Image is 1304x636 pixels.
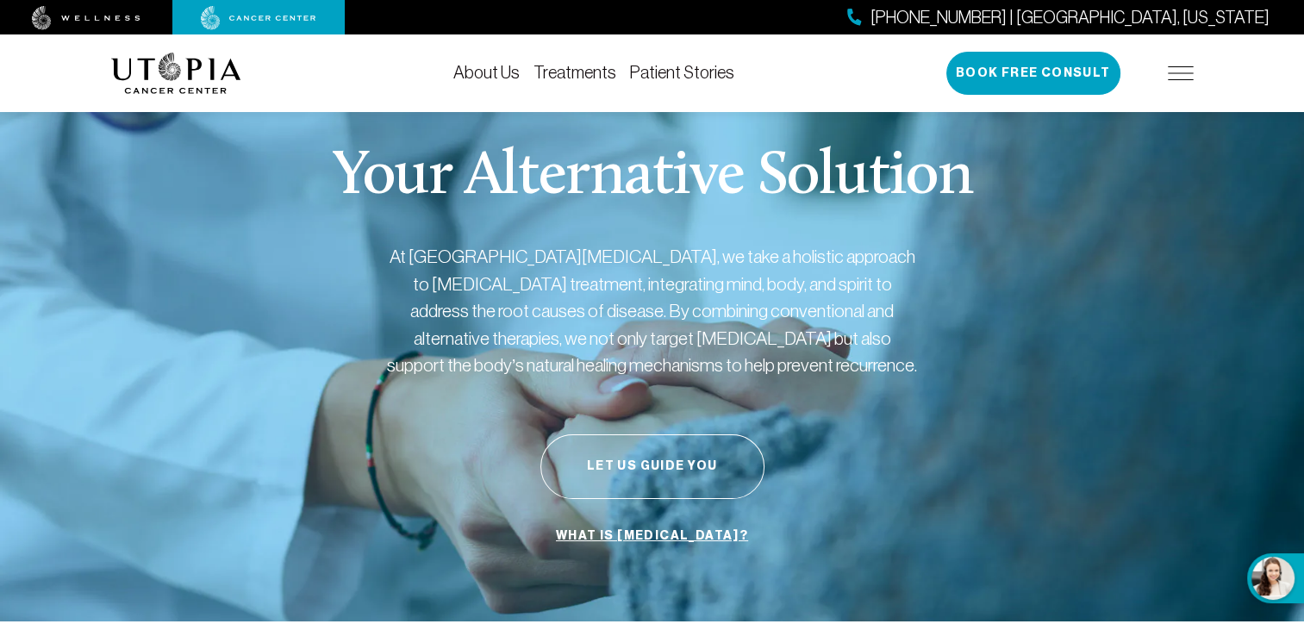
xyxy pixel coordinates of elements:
a: [PHONE_NUMBER] | [GEOGRAPHIC_DATA], [US_STATE] [847,5,1270,30]
a: Patient Stories [630,63,734,82]
img: cancer center [201,6,316,30]
a: Treatments [533,63,616,82]
a: What is [MEDICAL_DATA]? [552,520,752,552]
p: Your Alternative Solution [332,147,972,209]
button: Book Free Consult [946,52,1120,95]
img: wellness [32,6,140,30]
p: At [GEOGRAPHIC_DATA][MEDICAL_DATA], we take a holistic approach to [MEDICAL_DATA] treatment, inte... [385,243,920,379]
a: About Us [453,63,520,82]
span: [PHONE_NUMBER] | [GEOGRAPHIC_DATA], [US_STATE] [870,5,1270,30]
button: Let Us Guide You [540,434,764,499]
img: icon-hamburger [1168,66,1194,80]
img: logo [111,53,241,94]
